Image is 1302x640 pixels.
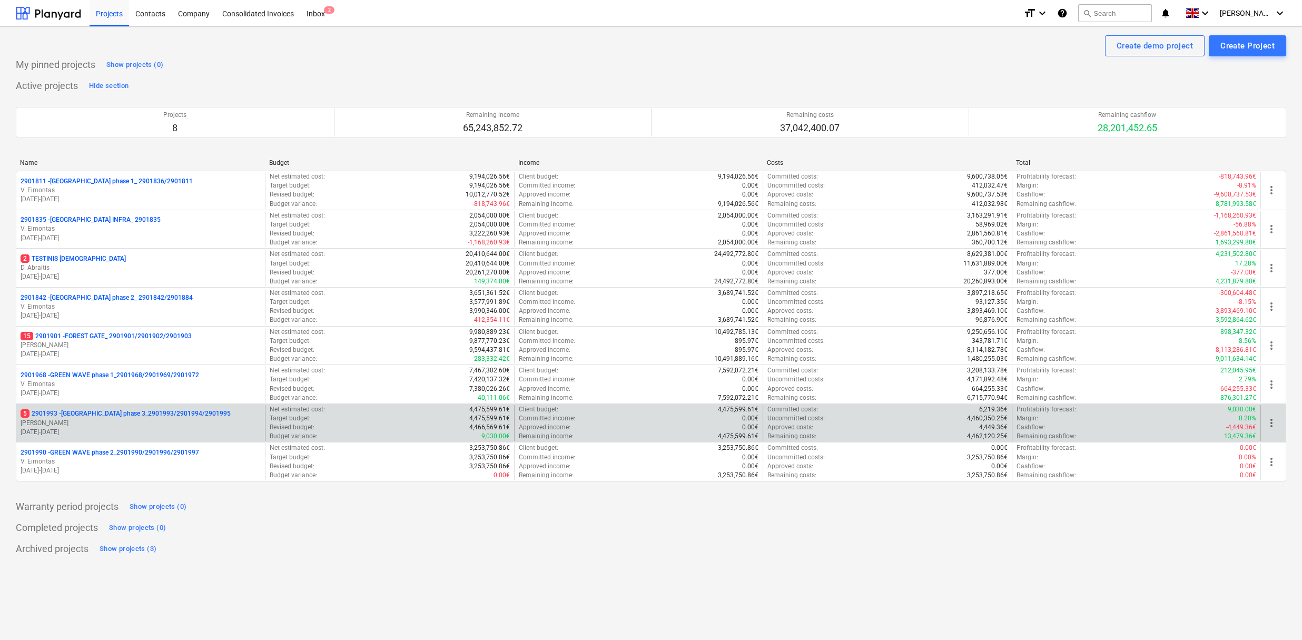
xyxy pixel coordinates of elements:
[478,393,510,402] p: 40,111.06€
[519,385,570,393] p: Approved income :
[1237,181,1256,190] p: -8.91%
[21,409,231,418] p: 2901993 - [GEOGRAPHIC_DATA] phase 3_2901993/2901994/2901995
[742,259,758,268] p: 0.00€
[519,211,558,220] p: Client budget :
[469,181,510,190] p: 9,194,026.56€
[1098,111,1157,120] p: Remaining cashflow
[20,159,261,166] div: Name
[1219,172,1256,181] p: -818,743.96€
[21,457,261,466] p: V. Eimontas
[1239,375,1256,384] p: 2.79%
[463,111,522,120] p: Remaining income
[1265,300,1278,313] span: more_vert
[1239,414,1256,423] p: 0.20%
[21,254,126,263] p: TESTINIS [DEMOGRAPHIC_DATA]
[967,229,1008,238] p: 2,861,560.81€
[519,172,558,181] p: Client budget :
[270,423,314,432] p: Revised budget :
[742,423,758,432] p: 0.00€
[130,501,186,513] div: Show projects (0)
[21,419,261,428] p: [PERSON_NAME]
[1214,190,1256,199] p: -9,600,737.53€
[1023,7,1036,19] i: format_size
[967,211,1008,220] p: 3,163,291.91€
[519,289,558,298] p: Client budget :
[469,405,510,414] p: 4,475,599.61€
[270,238,317,247] p: Budget variance :
[767,172,818,181] p: Committed costs :
[767,211,818,220] p: Committed costs :
[967,328,1008,337] p: 9,250,656.10€
[979,405,1008,414] p: 6,219.36€
[270,181,311,190] p: Target budget :
[1239,337,1256,346] p: 8.56%
[963,259,1008,268] p: 11,631,889.00€
[742,268,758,277] p: 0.00€
[718,366,758,375] p: 7,592,072.21€
[967,289,1008,298] p: 3,897,218.65€
[97,540,159,557] button: Show projects (3)
[1017,238,1076,247] p: Remaining cashflow :
[1017,190,1045,199] p: Cashflow :
[270,277,317,286] p: Budget variance :
[472,200,510,209] p: -818,743.96€
[270,289,325,298] p: Net estimated cost :
[767,238,816,247] p: Remaining costs :
[714,355,758,363] p: 10,491,889.16€
[718,200,758,209] p: 9,194,026.56€
[163,111,186,120] p: Projects
[21,350,261,359] p: [DATE] - [DATE]
[519,200,574,209] p: Remaining income :
[1220,9,1273,17] span: [PERSON_NAME] Zdanaviciene
[1265,456,1278,468] span: more_vert
[1017,220,1038,229] p: Margin :
[1216,316,1256,324] p: 3,592,864.62€
[21,272,261,281] p: [DATE] - [DATE]
[1220,393,1256,402] p: 876,301.27€
[104,56,166,73] button: Show projects (0)
[1214,307,1256,316] p: -3,893,469.10€
[718,289,758,298] p: 3,689,741.52€
[270,346,314,355] p: Revised budget :
[469,414,510,423] p: 4,475,599.61€
[1216,238,1256,247] p: 1,693,299.88€
[718,172,758,181] p: 9,194,026.56€
[270,190,314,199] p: Revised budget :
[767,414,825,423] p: Uncommitted costs :
[767,385,813,393] p: Approved costs :
[21,332,33,340] span: 15
[1216,355,1256,363] p: 9,011,634.14€
[742,385,758,393] p: 0.00€
[1249,589,1302,640] iframe: Chat Widget
[963,277,1008,286] p: 20,260,893.00€
[742,190,758,199] p: 0.00€
[163,122,186,134] p: 8
[21,341,261,350] p: [PERSON_NAME]
[519,220,575,229] p: Committed income :
[767,375,825,384] p: Uncommitted costs :
[1017,211,1076,220] p: Profitability forecast :
[270,200,317,209] p: Budget variance :
[1017,181,1038,190] p: Margin :
[21,224,261,233] p: V. Eimontas
[1017,229,1045,238] p: Cashflow :
[1017,307,1045,316] p: Cashflow :
[21,177,193,186] p: 2901811 - [GEOGRAPHIC_DATA] phase 1_ 2901836/2901811
[469,289,510,298] p: 3,651,361.52€
[767,346,813,355] p: Approved costs :
[21,409,29,418] span: 5
[718,211,758,220] p: 2,054,000.00€
[469,220,510,229] p: 2,054,000.00€
[967,190,1008,199] p: 9,600,737.53€
[972,181,1008,190] p: 412,032.47€
[967,355,1008,363] p: 1,480,255.03€
[270,355,317,363] p: Budget variance :
[270,298,311,307] p: Target budget :
[469,423,510,432] p: 4,466,569.61€
[742,414,758,423] p: 0.00€
[106,59,163,71] div: Show projects (0)
[106,519,169,536] button: Show projects (0)
[1220,328,1256,337] p: 898,347.32€
[21,332,192,341] p: 2901901 - FOREST GATE_ 2901901/2901902/2901903
[21,371,261,398] div: 2901968 -GREEN WAVE phase 1_2901968/2901969/2901972V. Eimontas[DATE]-[DATE]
